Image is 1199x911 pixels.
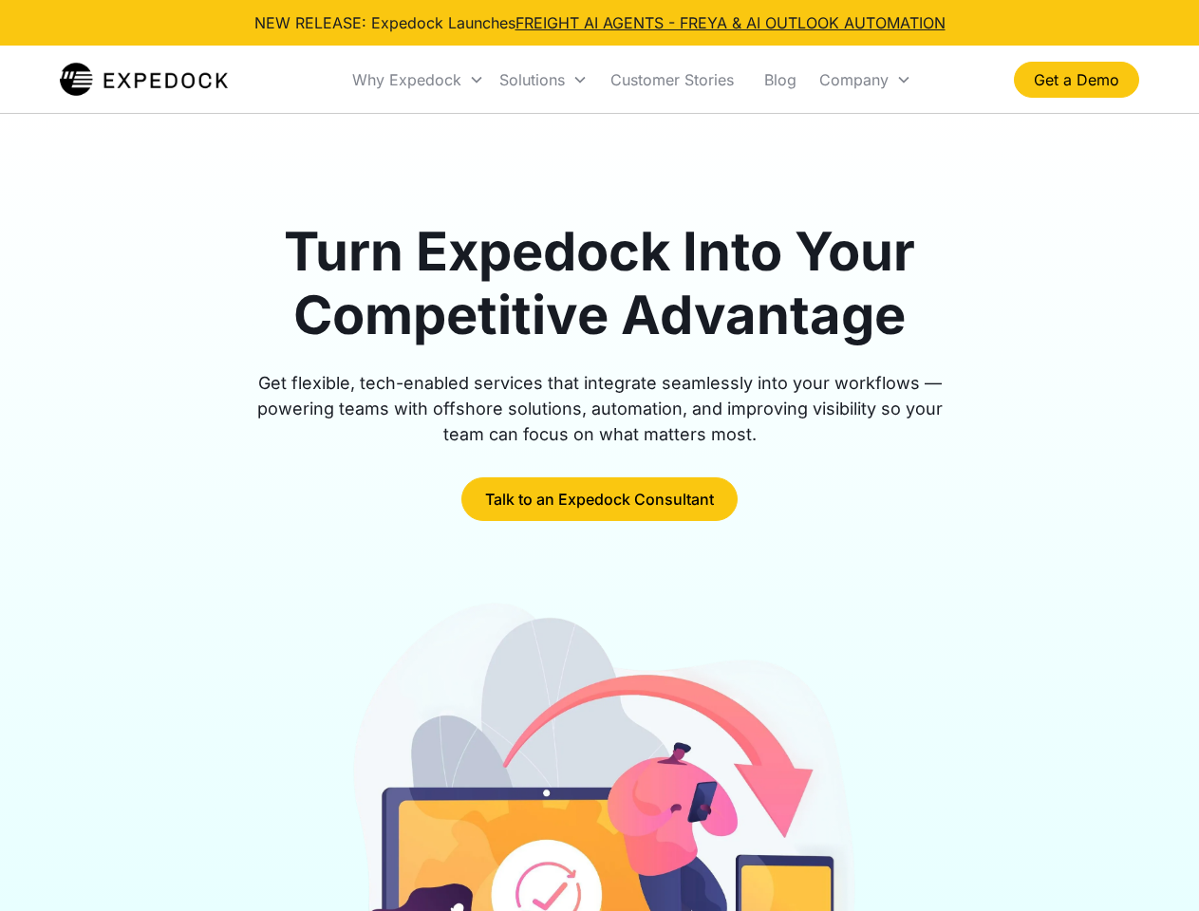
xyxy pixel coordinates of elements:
[749,47,812,112] a: Blog
[819,70,889,89] div: Company
[515,13,946,32] a: FREIGHT AI AGENTS - FREYA & AI OUTLOOK AUTOMATION
[352,70,461,89] div: Why Expedock
[461,477,738,521] a: Talk to an Expedock Consultant
[254,11,946,34] div: NEW RELEASE: Expedock Launches
[595,47,749,112] a: Customer Stories
[812,47,919,112] div: Company
[499,70,565,89] div: Solutions
[1014,62,1139,98] a: Get a Demo
[235,370,965,447] div: Get flexible, tech-enabled services that integrate seamlessly into your workflows — powering team...
[1104,820,1199,911] iframe: Chat Widget
[492,47,595,112] div: Solutions
[60,61,228,99] img: Expedock Logo
[235,220,965,347] h1: Turn Expedock Into Your Competitive Advantage
[60,61,228,99] a: home
[345,47,492,112] div: Why Expedock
